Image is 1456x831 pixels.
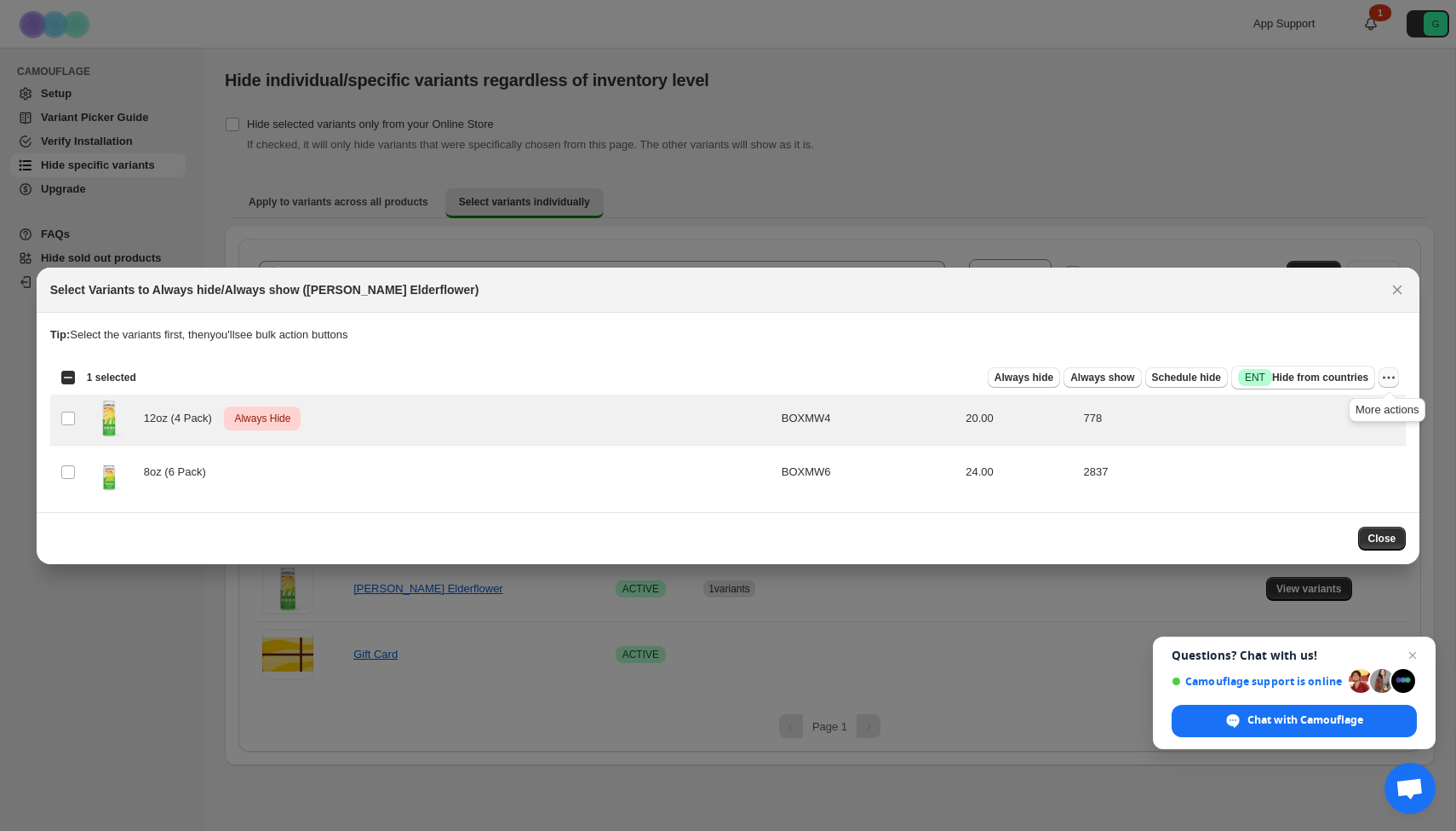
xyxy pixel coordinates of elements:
span: Camouflage support is online [1172,675,1343,688]
td: 778 [1078,391,1406,445]
span: Hide from countries [1238,369,1368,386]
button: Close [1385,278,1409,302]
span: 1 selected [87,371,136,384]
span: Always Hide [231,408,294,429]
span: 12oz (4 Pack) [144,410,221,427]
td: BOXMW6 [777,445,961,499]
span: Schedule hide [1152,371,1221,384]
p: Select the variants first, then you'll see bulk action buttons [50,326,1407,343]
button: Always show [1063,367,1141,388]
span: Close [1368,532,1396,545]
a: Open chat [1384,763,1436,814]
button: More actions [1379,367,1399,388]
span: ENT [1245,371,1265,384]
td: BOXMW4 [777,391,961,445]
span: Always hide [995,371,1053,384]
td: 24.00 [960,445,1078,499]
h2: Select Variants to Always hide/Always show ([PERSON_NAME] Elderflower) [50,281,479,298]
td: 2837 [1078,445,1406,499]
img: MeyerLemonElderflower_8oz_Profile_1200px_thumbnail.png [88,451,130,493]
span: Chat with Camouflage [1172,705,1417,737]
strong: Tip: [50,328,71,341]
button: Schedule hide [1145,367,1228,388]
td: 20.00 [960,391,1078,445]
button: Close [1358,527,1407,551]
span: Questions? Chat with us! [1172,649,1417,662]
img: MeyerLemonElderflower_12oz_Profile_1200px_thumbnail.png [88,397,130,440]
button: Always hide [988,367,1060,388]
span: Chat with Camouflage [1247,713,1363,728]
button: SuccessENTHide from countries [1231,366,1375,390]
span: Always show [1070,371,1134,384]
span: 8oz (6 Pack) [144,464,215,481]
